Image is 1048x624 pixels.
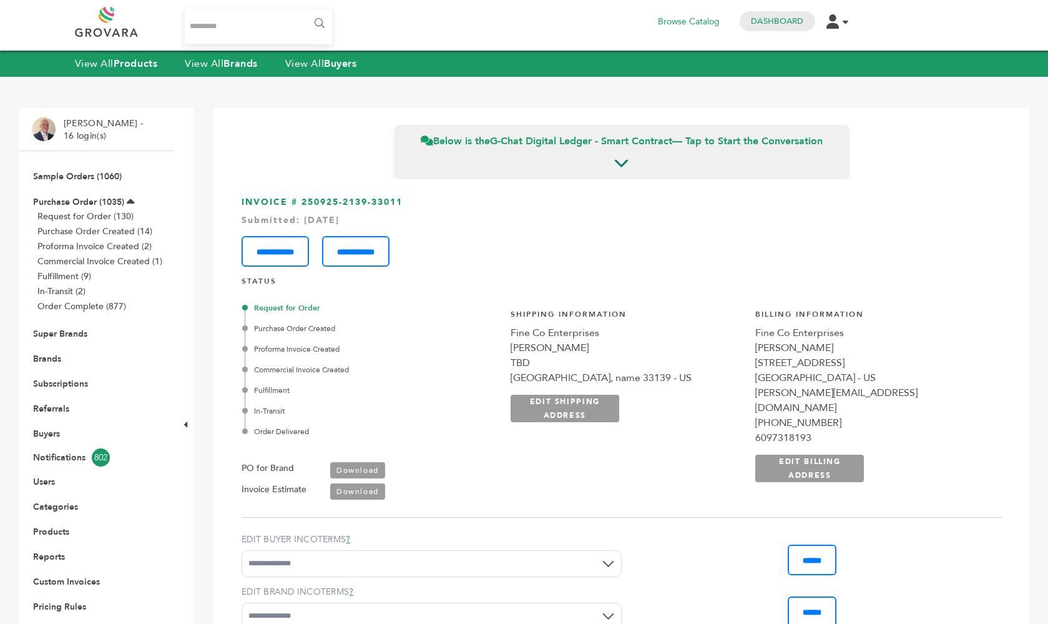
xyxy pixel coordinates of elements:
[346,533,350,545] a: ?
[33,353,61,365] a: Brands
[755,355,988,370] div: [STREET_ADDRESS]
[37,255,162,267] a: Commercial Invoice Created (1)
[37,300,126,312] a: Order Complete (877)
[511,395,619,422] a: EDIT SHIPPING ADDRESS
[755,325,988,340] div: Fine Co Enterprises
[242,482,306,497] label: Invoice Estimate
[114,57,157,71] strong: Products
[37,210,134,222] a: Request for Order (130)
[245,302,497,314] div: Request for Order
[755,340,988,355] div: [PERSON_NAME]
[349,586,353,598] a: ?
[185,57,258,71] a: View AllBrands
[511,370,743,385] div: [GEOGRAPHIC_DATA], name 33139 - US
[75,57,158,71] a: View AllProducts
[245,344,497,355] div: Proforma Invoice Created
[330,462,385,478] a: Download
[330,483,385,500] a: Download
[33,448,160,467] a: Notifications802
[37,270,91,282] a: Fulfillment (9)
[755,309,988,326] h4: Billing Information
[242,461,294,476] label: PO for Brand
[33,428,60,440] a: Buyers
[223,57,257,71] strong: Brands
[33,403,69,415] a: Referrals
[755,430,988,445] div: 6097318193
[245,323,497,334] div: Purchase Order Created
[658,15,720,29] a: Browse Catalog
[755,370,988,385] div: [GEOGRAPHIC_DATA] - US
[245,364,497,375] div: Commercial Invoice Created
[242,586,622,598] label: EDIT BRAND INCOTERMS
[242,214,1002,227] div: Submitted: [DATE]
[33,196,124,208] a: Purchase Order (1035)
[755,385,988,415] div: [PERSON_NAME][EMAIL_ADDRESS][DOMAIN_NAME]
[33,476,55,488] a: Users
[245,385,497,396] div: Fulfillment
[37,285,86,297] a: In-Transit (2)
[421,134,823,148] span: Below is the — Tap to Start the Conversation
[511,309,743,326] h4: Shipping Information
[33,601,86,613] a: Pricing Rules
[64,117,146,142] li: [PERSON_NAME] - 16 login(s)
[245,426,497,437] div: Order Delivered
[33,551,65,563] a: Reports
[242,196,1002,267] h3: INVOICE # 250925-2139-33011
[511,340,743,355] div: [PERSON_NAME]
[755,415,988,430] div: [PHONE_NUMBER]
[33,576,100,588] a: Custom Invoices
[33,328,87,340] a: Super Brands
[33,526,69,538] a: Products
[511,355,743,370] div: TBD
[92,448,110,467] span: 802
[242,533,622,546] label: EDIT BUYER INCOTERMS
[33,501,78,513] a: Categories
[751,16,803,27] a: Dashboard
[285,57,357,71] a: View AllBuyers
[755,455,864,482] a: EDIT BILLING ADDRESS
[33,171,122,182] a: Sample Orders (1060)
[185,9,333,44] input: Search...
[242,276,1002,293] h4: STATUS
[37,240,152,252] a: Proforma Invoice Created (2)
[511,325,743,340] div: Fine Co Enterprises
[33,378,88,390] a: Subscriptions
[490,134,672,148] strong: G-Chat Digital Ledger - Smart Contract
[37,225,152,237] a: Purchase Order Created (14)
[324,57,356,71] strong: Buyers
[245,405,497,417] div: In-Transit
